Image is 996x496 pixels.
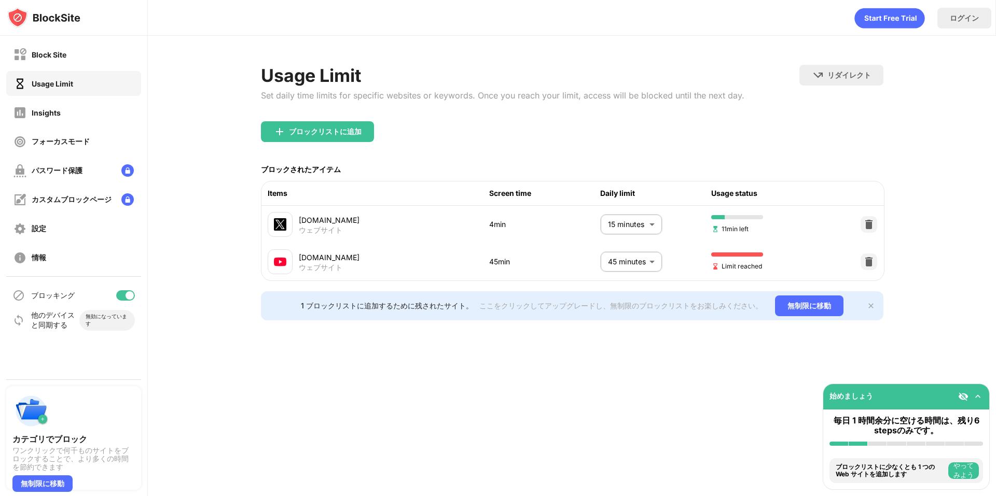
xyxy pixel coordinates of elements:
img: blocking-icon.svg [12,289,25,302]
img: insights-off.svg [13,106,26,119]
div: 4min [489,219,600,230]
div: ブロックリストに少なくとも 1 つの Web サイトを追加します [836,463,946,478]
div: ウェブサイト [299,225,342,235]
div: カテゴリでブロック [12,434,135,444]
img: lock-menu.svg [121,193,134,206]
div: Usage Limit [261,65,744,86]
div: ここをクリックしてアップグレードし、無制限のブロックリストをお楽しみください。 [479,301,763,311]
div: 無制限に移動 [12,475,73,492]
img: favicons [274,256,286,268]
img: about-off.svg [13,251,26,264]
div: ブロックされたアイテム [261,165,341,175]
img: settings-off.svg [13,222,26,235]
div: 設定 [32,224,46,234]
div: ウェブサイト [299,263,342,272]
p: 15 minutes [608,219,645,230]
div: Set daily time limits for specific websites or keywords. Once you reach your limit, access will b... [261,90,744,101]
span: 11min left [711,224,749,234]
div: 毎日 1 時間余分に空ける時間は、残り6 stepsのみです。 [829,416,983,435]
div: ログイン [950,13,979,23]
img: customize-block-page-off.svg [13,193,26,206]
div: animation [854,8,925,29]
img: hourglass-set.svg [711,225,720,233]
img: time-usage-on.svg [13,77,26,90]
img: omni-setup-toggle.svg [973,391,983,402]
img: hourglass-end.svg [711,262,720,271]
div: [DOMAIN_NAME] [299,252,490,263]
div: フォーカスモード [32,137,90,147]
div: 45min [489,256,600,267]
div: Daily limit [600,188,711,199]
img: push-categories.svg [12,392,50,430]
div: Insights [32,108,61,117]
img: lock-menu.svg [121,164,134,177]
div: パスワード保護 [32,166,82,176]
div: ブロッキング [31,291,75,301]
div: Items [268,188,490,199]
img: logo-blocksite.svg [7,7,80,28]
img: favicons [274,218,286,231]
img: x-button.svg [867,302,875,310]
div: 無効になっています [86,313,129,328]
div: [DOMAIN_NAME] [299,215,490,225]
div: 無制限に移動 [775,295,843,316]
div: リダイレクト [827,70,871,80]
p: 45 minutes [608,256,645,267]
div: Block Site [32,50,66,59]
img: password-protection-off.svg [13,164,26,177]
img: block-off.svg [13,48,26,61]
div: カスタムブロックページ [32,195,112,205]
img: sync-icon.svg [12,314,25,327]
div: 始めましょう [829,391,873,401]
img: focus-off.svg [13,135,26,148]
div: Screen time [489,188,600,199]
button: やってみよう [948,462,979,479]
div: 1 ブロックリストに追加するために残されたサイト。 [301,301,473,311]
span: Limit reached [711,261,762,271]
div: ワンクリックで何千ものサイトをブロックすることで、より多くの時間を節約できます [12,446,135,471]
div: ブロックリストに追加 [289,127,362,136]
div: 情報 [32,253,46,263]
div: Usage Limit [32,79,73,88]
img: eye-not-visible.svg [958,391,969,402]
div: Usage status [711,188,822,199]
div: 他のデバイスと同期する [31,310,79,330]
